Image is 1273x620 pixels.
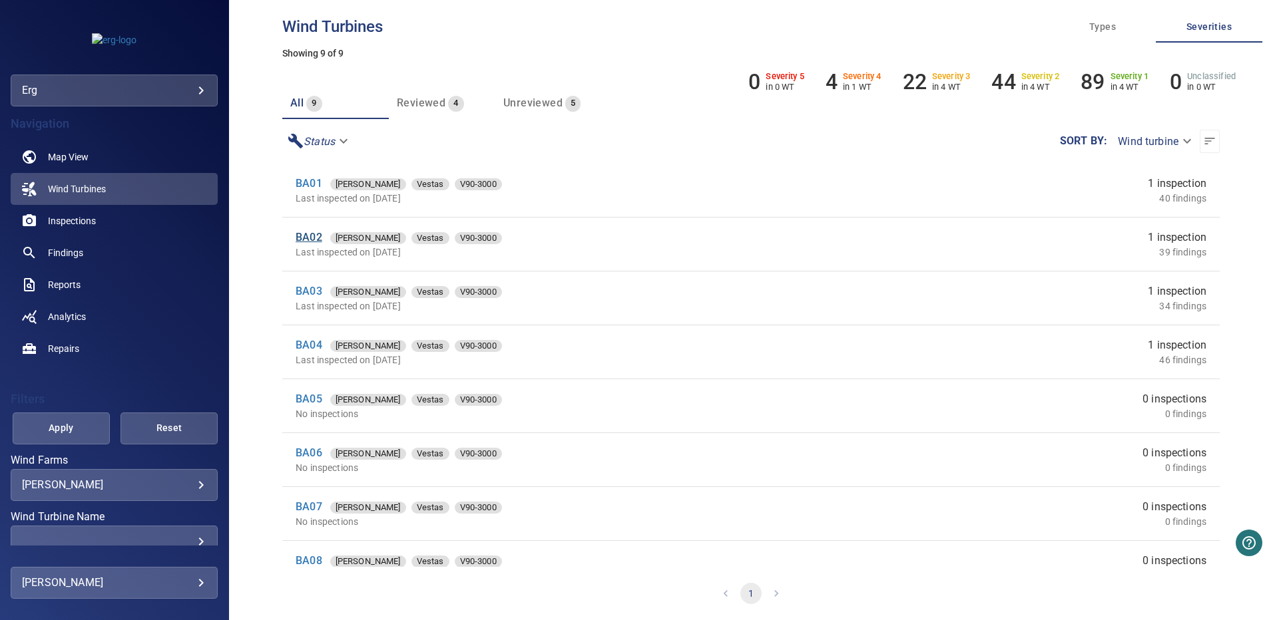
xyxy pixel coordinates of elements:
span: Vestas [411,393,449,406]
div: Vestas [411,555,449,567]
label: Sort by : [1060,136,1107,146]
div: erg [22,80,206,101]
span: [PERSON_NAME] [330,339,406,353]
span: Analytics [48,310,86,323]
a: BA07 [296,500,322,513]
a: BA01 [296,177,322,190]
li: Severity 3 [903,69,971,94]
span: [PERSON_NAME] [330,285,406,299]
span: V90-3000 [455,232,502,245]
span: [PERSON_NAME] [330,555,406,568]
span: V90-3000 [455,178,502,191]
span: 0 inspections [1143,499,1206,515]
span: 0 inspections [1143,445,1206,461]
img: erg-logo [92,33,136,47]
div: Vestas [411,448,449,460]
div: Vestas [411,232,449,244]
li: Severity 4 [826,69,882,94]
span: Inspections [48,214,96,228]
p: Last inspected on [DATE] [296,299,826,313]
a: findings noActive [11,237,218,269]
h6: Severity 5 [766,72,804,81]
span: 9 [306,96,322,111]
p: in 0 WT [766,82,804,92]
p: No inspections [296,515,824,528]
h6: 0 [748,69,760,94]
a: BA05 [296,392,322,405]
a: BA08 [296,554,322,567]
div: V90-3000 [455,394,502,406]
a: map noActive [11,141,218,173]
p: Last inspected on [DATE] [296,245,826,259]
div: Wind Turbine Name [11,526,218,557]
div: [PERSON_NAME] [330,502,406,514]
a: BA04 [296,339,322,351]
div: Vestas [411,340,449,352]
span: Findings [48,246,83,259]
p: 39 findings [1159,245,1206,259]
div: V90-3000 [455,232,502,244]
span: V90-3000 [455,285,502,299]
h6: 44 [991,69,1015,94]
span: 0 inspections [1143,391,1206,407]
p: No inspections [296,407,824,420]
span: 5 [565,96,581,111]
div: V90-3000 [455,448,502,460]
div: [PERSON_NAME] [22,572,206,593]
span: [PERSON_NAME] [330,178,406,191]
span: Map View [48,150,89,164]
h6: Unclassified [1187,72,1236,81]
span: [PERSON_NAME] [330,232,406,245]
div: erg [11,75,218,106]
span: [PERSON_NAME] [330,447,406,460]
span: Repairs [48,342,79,355]
div: V90-3000 [455,502,502,514]
p: in 4 WT [1021,82,1060,92]
h6: Severity 2 [1021,72,1060,81]
nav: pagination navigation [282,567,1220,620]
li: Severity 5 [748,69,804,94]
div: Status [282,130,356,153]
h6: 0 [1170,69,1182,94]
p: No inspections [296,461,824,474]
div: Wind turbine [1107,130,1200,153]
div: [PERSON_NAME] [330,394,406,406]
span: 0 inspections [1143,553,1206,569]
div: [PERSON_NAME] [330,178,406,190]
h6: Severity 4 [843,72,882,81]
span: Vestas [411,178,449,191]
h5: Showing 9 of 9 [282,49,1220,59]
div: [PERSON_NAME] [330,340,406,352]
div: Vestas [411,502,449,514]
em: Status [304,135,335,148]
div: V90-3000 [455,555,502,567]
a: repairs noActive [11,333,218,365]
div: Wind Farms [11,469,218,501]
button: Apply [13,412,110,444]
span: V90-3000 [455,447,502,460]
span: Vestas [411,555,449,568]
p: in 1 WT [843,82,882,92]
span: Wind Turbines [48,182,106,196]
span: Reviewed [397,96,445,109]
p: 46 findings [1159,353,1206,367]
p: 0 findings [1165,461,1207,474]
div: [PERSON_NAME] [330,232,406,244]
p: in 0 WT [1187,82,1236,92]
span: 1 inspection [1148,230,1206,245]
h6: 4 [826,69,838,94]
label: Wind Farms [11,455,218,466]
span: Reset [137,420,201,436]
div: Vestas [411,394,449,406]
div: V90-3000 [455,340,502,352]
h6: 89 [1081,69,1105,94]
h6: Severity 1 [1111,72,1149,81]
p: 40 findings [1159,192,1206,205]
span: 1 inspection [1148,337,1206,353]
span: Vestas [411,285,449,299]
span: [PERSON_NAME] [330,501,406,514]
div: [PERSON_NAME] [330,448,406,460]
span: Types [1057,19,1148,35]
span: V90-3000 [455,501,502,514]
button: Sort list from newest to oldest [1200,130,1220,153]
